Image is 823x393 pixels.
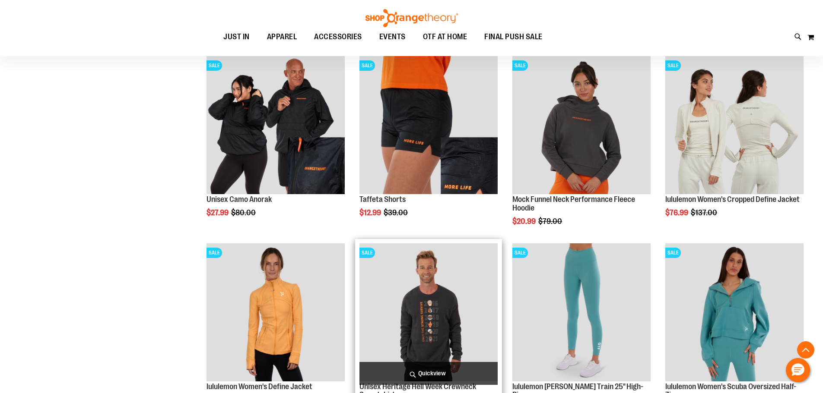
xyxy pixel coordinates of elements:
[359,243,498,381] img: Product image for Unisex Heritage Hell Week Crewneck Sweatshirt
[223,27,250,47] span: JUST IN
[359,248,375,258] span: SALE
[512,243,651,383] a: Product image for lululemon Womens Wunder Train High-Rise Tight 25inSALE
[512,56,651,195] a: Product image for Mock Funnel Neck Performance Fleece HoodieSALE
[512,217,537,226] span: $20.99
[512,56,651,194] img: Product image for Mock Funnel Neck Performance Fleece Hoodie
[207,248,222,258] span: SALE
[512,243,651,381] img: Product image for lululemon Womens Wunder Train High-Rise Tight 25in
[665,243,804,383] a: Product image for lululemon Womens Scuba Oversized Half ZipSALE
[207,382,312,391] a: lululemon Women's Define Jacket
[786,358,810,382] button: Hello, have a question? Let’s chat.
[414,27,476,47] a: OTF AT HOME
[379,27,406,47] span: EVENTS
[512,248,528,258] span: SALE
[202,52,349,239] div: product
[484,27,543,47] span: FINAL PUSH SALE
[665,195,800,204] a: lululemon Women's Cropped Define Jacket
[512,195,635,212] a: Mock Funnel Neck Performance Fleece Hoodie
[314,27,362,47] span: ACCESSORIES
[371,27,414,47] a: EVENTS
[476,27,551,47] a: FINAL PUSH SALE
[665,208,690,217] span: $76.99
[207,208,230,217] span: $27.99
[359,195,406,204] a: Taffeta Shorts
[231,208,257,217] span: $80.00
[665,248,681,258] span: SALE
[508,52,655,247] div: product
[359,208,382,217] span: $12.99
[359,243,498,383] a: Product image for Unisex Heritage Hell Week Crewneck SweatshirtSALE
[267,27,297,47] span: APPAREL
[665,56,804,195] a: Product image for lululemon Define Jacket CroppedSALE
[359,362,498,385] a: Quickview
[423,27,467,47] span: OTF AT HOME
[207,56,345,194] img: Product image for Unisex Camo Anorak
[797,341,814,358] button: Back To Top
[538,217,563,226] span: $79.00
[258,27,306,47] a: APPAREL
[359,56,498,195] a: Product image for Camo Tafetta ShortsSALE
[359,56,498,194] img: Product image for Camo Tafetta Shorts
[355,52,502,239] div: product
[661,52,808,239] div: product
[665,56,804,194] img: Product image for lululemon Define Jacket Cropped
[665,243,804,381] img: Product image for lululemon Womens Scuba Oversized Half Zip
[207,243,345,383] a: Product image for lululemon Define JacketSALE
[215,27,258,47] a: JUST IN
[207,195,272,204] a: Unisex Camo Anorak
[691,208,718,217] span: $137.00
[512,60,528,71] span: SALE
[359,60,375,71] span: SALE
[305,27,371,47] a: ACCESSORIES
[207,243,345,381] img: Product image for lululemon Define Jacket
[364,9,459,27] img: Shop Orangetheory
[207,56,345,195] a: Product image for Unisex Camo AnorakSALE
[384,208,409,217] span: $39.00
[207,60,222,71] span: SALE
[665,60,681,71] span: SALE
